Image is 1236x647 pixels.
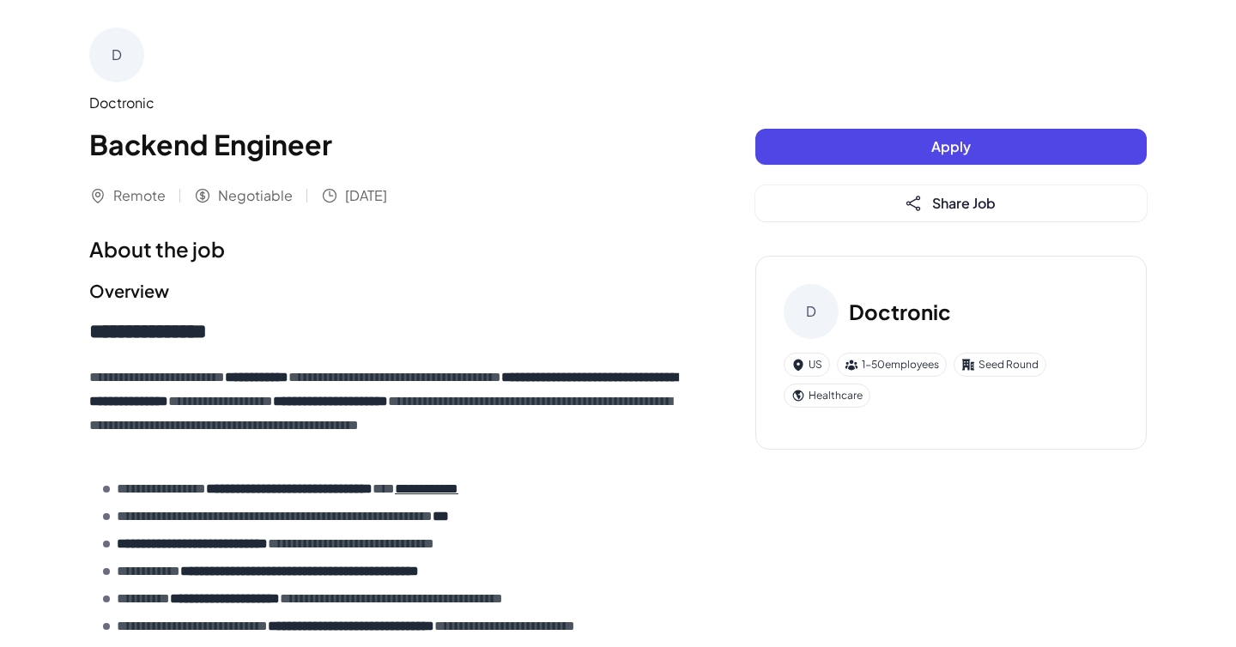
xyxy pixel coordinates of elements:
div: 1-50 employees [837,353,947,377]
button: Apply [755,129,1147,165]
span: [DATE] [345,185,387,206]
h2: Overview [89,278,687,304]
span: Remote [113,185,166,206]
div: Doctronic [89,93,687,113]
span: Negotiable [218,185,293,206]
div: D [784,284,839,339]
div: Healthcare [784,384,870,408]
h1: About the job [89,233,687,264]
div: D [89,27,144,82]
button: Share Job [755,185,1147,221]
span: Share Job [932,194,996,212]
div: Seed Round [954,353,1046,377]
span: Apply [931,137,971,155]
div: US [784,353,830,377]
h1: Backend Engineer [89,124,687,165]
h3: Doctronic [849,296,951,327]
